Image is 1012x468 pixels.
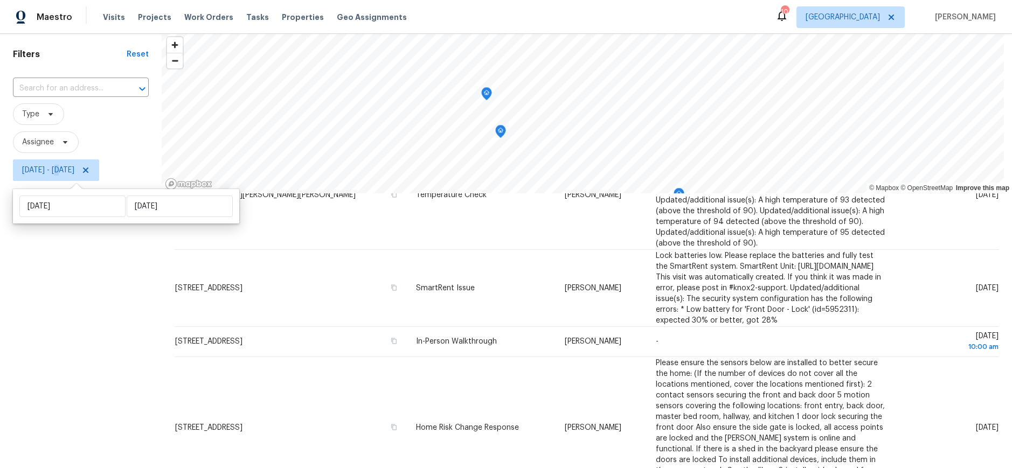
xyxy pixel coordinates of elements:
div: Map marker [481,87,492,104]
div: Map marker [674,188,684,205]
button: Copy Address [389,422,399,432]
canvas: Map [162,32,1004,193]
button: Zoom out [167,53,183,68]
span: Visits [103,12,125,23]
div: 10 [781,6,788,17]
span: [PERSON_NAME] [565,191,621,199]
span: Home Risk Change Response [416,424,519,431]
span: Assignee [22,137,54,148]
span: Type [22,109,39,120]
a: OpenStreetMap [900,184,953,192]
button: Copy Address [389,190,399,199]
input: End date [127,195,233,217]
span: Tasks [246,13,269,21]
h1: Filters [13,49,127,60]
a: Improve this map [956,184,1009,192]
span: [DATE] [976,424,999,431]
button: Open [135,81,150,96]
span: [PERSON_NAME] [565,424,621,431]
span: [STREET_ADDRESS] [175,284,242,292]
span: In-Person Walkthrough [416,338,497,345]
span: Maestro [37,12,72,23]
span: [PERSON_NAME] [931,12,996,23]
span: Temperature Check [416,191,487,199]
span: [STREET_ADDRESS] [175,424,242,431]
button: Zoom in [167,37,183,53]
a: Mapbox homepage [165,178,212,190]
div: Map marker [495,125,506,142]
span: Projects [138,12,171,23]
a: Mapbox [869,184,899,192]
button: Copy Address [389,336,399,346]
span: [DATE] [976,191,999,199]
span: Geo Assignments [337,12,407,23]
button: Copy Address [389,283,399,292]
span: [DATE] - [DATE] [22,165,74,176]
span: - [656,338,659,345]
span: Work Orders [184,12,233,23]
span: [PERSON_NAME] [565,284,621,292]
div: Reset [127,49,149,60]
span: [GEOGRAPHIC_DATA] [806,12,880,23]
span: [DATE] [976,284,999,292]
span: [STREET_ADDRESS][PERSON_NAME][PERSON_NAME] [175,191,356,199]
span: [PERSON_NAME] [565,338,621,345]
span: SmartRent Issue [416,284,475,292]
span: A high temperature of 91 detected (above the threshold of 90). Please investigate. SmartRent Unit... [656,143,885,247]
input: Search for an address... [13,80,119,97]
span: [DATE] [903,332,999,352]
span: Lock batteries low. Please replace the batteries and fully test the SmartRent system. SmartRent U... [656,252,881,324]
span: Properties [282,12,324,23]
div: 10:00 am [903,341,999,352]
span: [STREET_ADDRESS] [175,338,242,345]
input: Start date [19,195,126,217]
